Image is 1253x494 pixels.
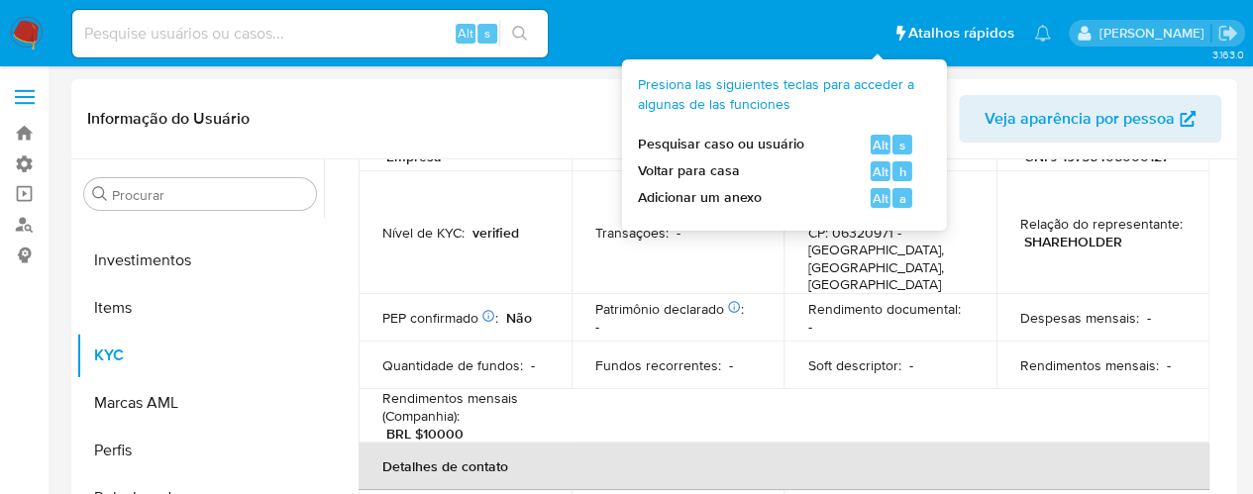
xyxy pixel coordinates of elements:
button: Procurar [92,186,108,202]
button: Marcas AML [76,379,324,427]
p: Despesas mensais : [1020,309,1139,327]
p: SHAREHOLDER [1024,233,1122,250]
p: - [1167,356,1171,374]
span: Alt [873,189,888,208]
a: Sair [1217,23,1238,44]
p: verified [472,224,519,242]
button: Items [76,284,324,332]
input: Procurar [112,186,308,204]
span: Alt [873,162,888,181]
span: Atalhos rápidos [908,23,1014,44]
button: KYC [76,332,324,379]
span: Adicionar um anexo [638,188,762,208]
span: s [899,136,905,154]
p: Soft descriptor : [807,356,900,374]
p: BRL $10000 [386,425,464,443]
th: Detalhes de contato [359,443,1209,490]
input: Pesquise usuários ou casos... [72,21,548,47]
span: Pesquisar caso ou usuário [638,135,804,154]
p: Fundos recorrentes : [595,356,721,374]
p: Empresa [386,148,442,165]
a: Notificações [1034,25,1051,42]
p: Transações : [595,224,669,242]
span: h [898,162,905,181]
p: - [677,224,680,242]
span: Veja aparência por pessoa [985,95,1175,143]
p: Rendimentos mensais : [1020,356,1159,374]
span: Alt [873,136,888,154]
button: Perfis [76,427,324,474]
span: a [898,189,905,208]
span: s [484,24,490,43]
p: - [908,356,912,374]
p: Nível de KYC : [382,224,465,242]
p: Quantidade de fundos : [382,356,523,374]
p: - [807,318,811,336]
h1: Informação do Usuário [87,109,250,129]
p: Relação do representante : [1020,215,1183,233]
p: marcos.borges@mercadopago.com.br [1098,24,1210,43]
p: CNPJ 19756406000127 [1024,148,1169,165]
p: Rendimento documental : [807,300,960,318]
span: Voltar para casa [638,161,740,181]
p: - [1147,309,1151,327]
span: Alt [458,24,473,43]
button: Veja aparência por pessoa [959,95,1221,143]
p: Patrimônio declarado : [595,300,744,318]
p: Não [506,309,532,327]
p: - [531,356,535,374]
p: - [595,318,599,336]
span: Presiona las siguientes teclas para acceder a algunas de las funciones [638,75,915,114]
button: Investimentos [76,237,324,284]
h4: CP: 06320971 - [GEOGRAPHIC_DATA], [GEOGRAPHIC_DATA], [GEOGRAPHIC_DATA] [807,225,965,294]
p: Rendimentos mensais (Companhia) : [382,389,548,425]
p: PEP confirmado : [382,309,498,327]
button: search-icon [499,20,540,48]
p: - [729,356,733,374]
